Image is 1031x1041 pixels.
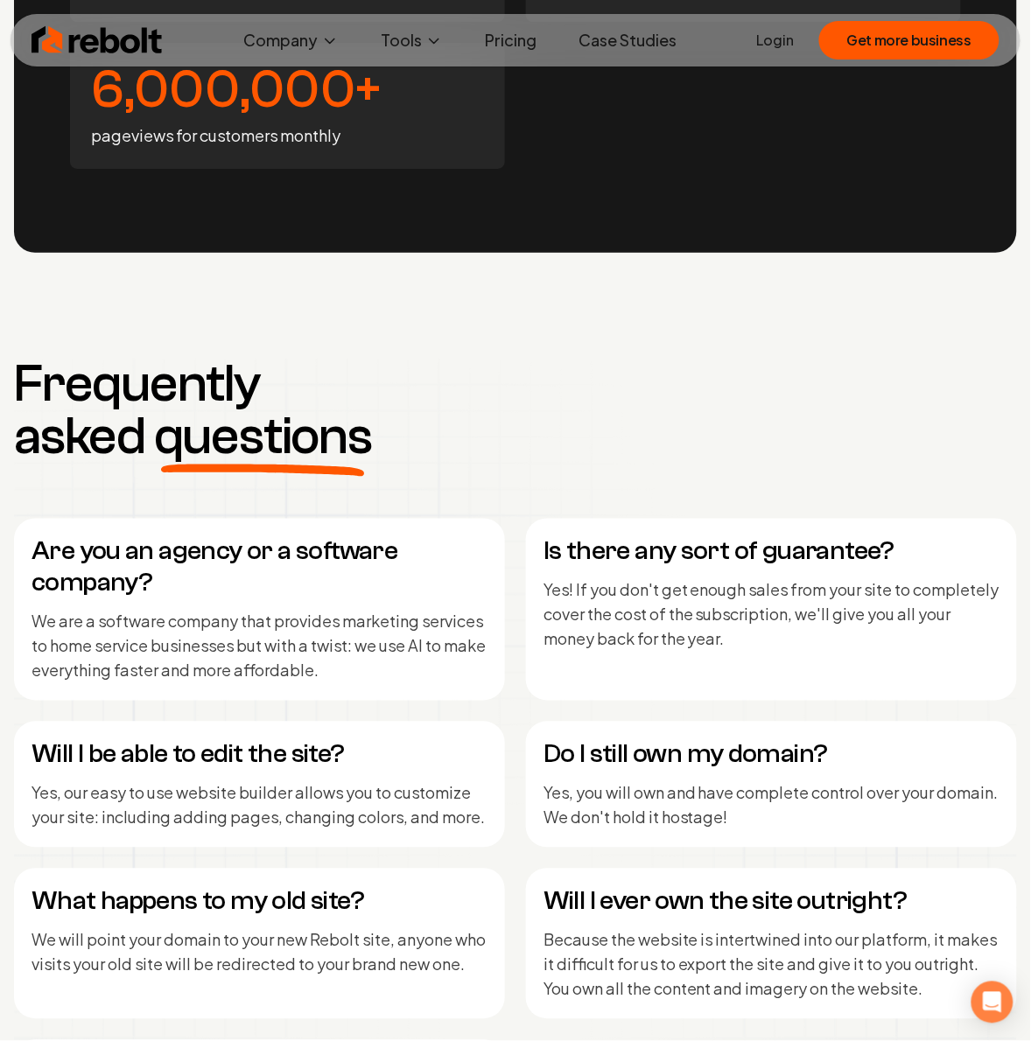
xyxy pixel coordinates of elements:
span: questions [154,410,372,463]
h4: Will I be able to edit the site? [32,739,487,771]
h4: Will I ever own the site outright? [544,886,999,918]
h4: Is there any sort of guarantee? [544,536,999,568]
a: Pricing [471,23,551,58]
p: Because the website is intertwined into our platform, it makes it difficult for us to export the ... [544,928,999,1002]
button: Tools [367,23,457,58]
h4: What happens to my old site? [32,886,487,918]
h4: Are you an agency or a software company? [32,536,487,599]
p: Yes, you will own and have complete control over your domain. We don't hold it hostage! [544,781,999,830]
p: We will point your domain to your new Rebolt site, anyone who visits your old site will be redire... [32,928,487,977]
button: Company [229,23,353,58]
div: Open Intercom Messenger [971,982,1013,1024]
a: Case Studies [565,23,691,58]
a: Login [757,30,795,51]
p: We are a software company that provides marketing services to home service businesses but with a ... [32,610,487,683]
p: Yes, our easy to use website builder allows you to customize your site: including adding pages, c... [32,781,487,830]
h3: Frequently asked [14,358,392,463]
img: Rebolt Logo [32,23,163,58]
h4: Do I still own my domain? [544,739,999,771]
p: Yes! If you don't get enough sales from your site to completely cover the cost of the subscriptio... [544,578,999,652]
button: Get more business [819,21,999,59]
h4: 6,000,000+ [91,64,484,116]
p: pageviews for customers monthly [91,123,484,148]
